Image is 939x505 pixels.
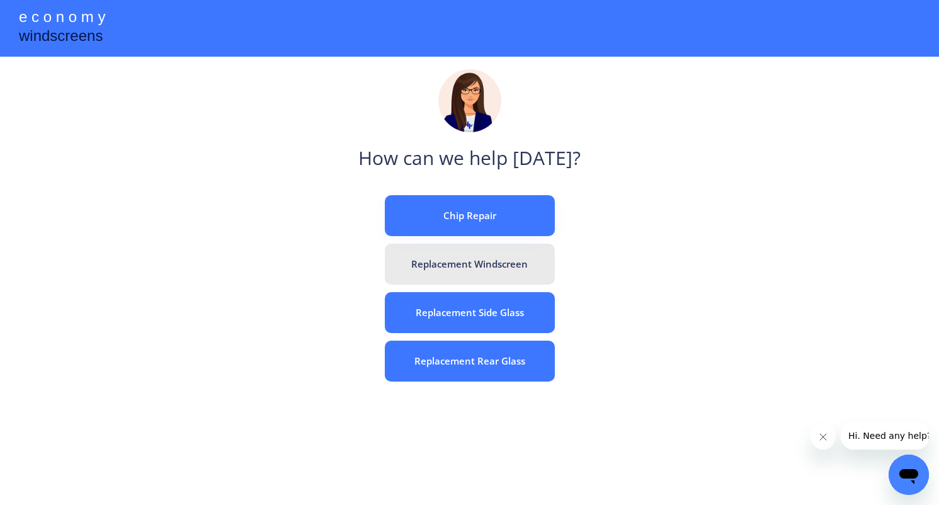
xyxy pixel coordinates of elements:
[889,455,929,495] iframe: Button to launch messaging window
[811,424,836,450] iframe: Close message
[385,341,555,382] button: Replacement Rear Glass
[358,145,581,173] div: How can we help [DATE]?
[19,6,105,30] div: e c o n o m y
[8,9,91,19] span: Hi. Need any help?
[19,25,103,50] div: windscreens
[438,69,501,132] img: madeline.png
[841,422,929,450] iframe: Message from company
[385,244,555,285] button: Replacement Windscreen
[385,292,555,333] button: Replacement Side Glass
[385,195,555,236] button: Chip Repair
